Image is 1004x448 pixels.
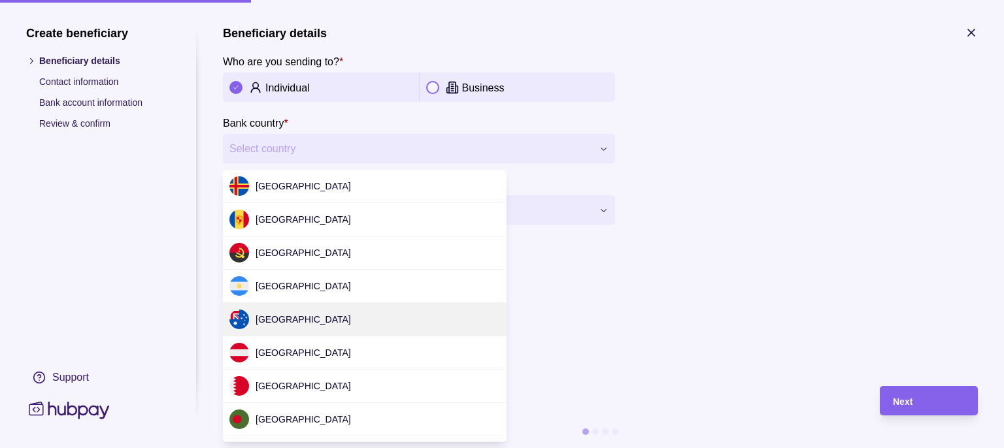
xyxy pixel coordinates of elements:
span: [GEOGRAPHIC_DATA] [256,381,351,391]
img: ad [229,210,249,229]
span: [GEOGRAPHIC_DATA] [256,281,351,291]
span: [GEOGRAPHIC_DATA] [256,314,351,325]
img: bh [229,376,249,396]
img: ao [229,243,249,263]
img: bd [229,409,249,429]
img: ar [229,276,249,296]
span: [GEOGRAPHIC_DATA] [256,414,351,424]
img: au [229,310,249,329]
img: at [229,343,249,362]
span: [GEOGRAPHIC_DATA] [256,181,351,191]
span: [GEOGRAPHIC_DATA] [256,248,351,258]
span: [GEOGRAPHIC_DATA] [256,214,351,225]
img: ax [229,176,249,196]
span: [GEOGRAPHIC_DATA] [256,347,351,358]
